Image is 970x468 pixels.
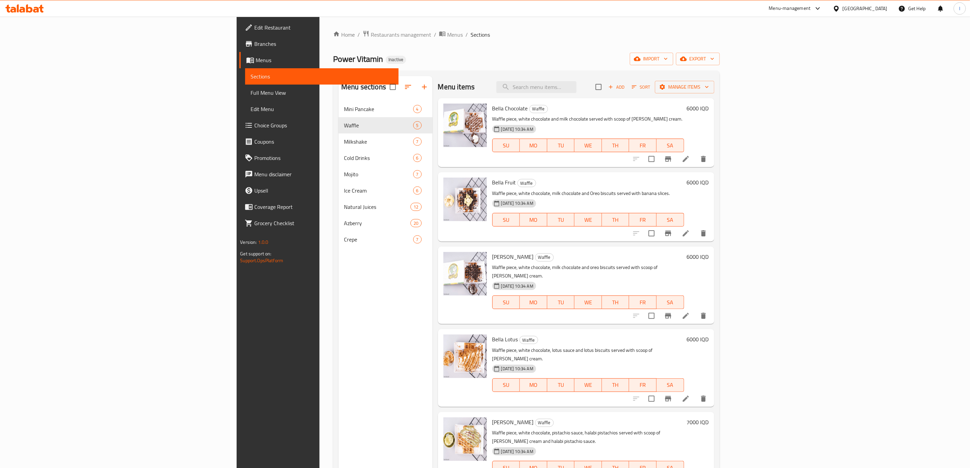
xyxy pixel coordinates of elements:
[660,391,676,407] button: Branch-specific-item
[443,417,487,461] img: Bella Green
[344,170,413,178] span: Mojito
[498,448,536,455] span: [DATE] 10:34 AM
[574,378,602,392] button: WE
[660,151,676,167] button: Branch-specific-item
[256,56,393,64] span: Menus
[520,139,547,152] button: MO
[535,419,554,427] div: Waffle
[574,295,602,309] button: WE
[411,204,421,210] span: 12
[495,141,517,150] span: SU
[550,215,572,225] span: TU
[605,380,627,390] span: TH
[414,106,421,112] span: 4
[344,105,413,113] span: Mini Pancake
[344,219,410,227] div: Azberry
[577,141,599,150] span: WE
[959,5,960,12] span: l
[657,378,684,392] button: SA
[254,23,393,32] span: Edit Restaurant
[413,154,422,162] div: items
[496,81,576,93] input: search
[344,154,413,162] span: Cold Drinks
[443,252,487,295] img: Bella Oreo
[498,365,536,372] span: [DATE] 10:34 AM
[529,105,548,113] div: Waffle
[239,19,399,36] a: Edit Restaurant
[344,186,413,195] div: Ice Cream
[655,81,714,93] button: Manage items
[629,213,657,227] button: FR
[695,225,712,241] button: delete
[606,82,627,92] button: Add
[602,213,629,227] button: TH
[254,203,393,211] span: Coverage Report
[338,231,433,248] div: Crepe7
[492,177,516,187] span: Bella Fruit
[492,334,518,344] span: Bella Lotus
[550,298,572,307] span: TU
[682,395,690,403] a: Edit menu item
[523,215,545,225] span: MO
[413,235,422,244] div: items
[410,203,421,211] div: items
[338,166,433,182] div: Mojito7
[344,203,410,211] span: Natural Juices
[627,82,655,92] span: Sort items
[239,215,399,231] a: Grocery Checklist
[239,166,399,182] a: Menu disclaimer
[492,295,520,309] button: SU
[520,295,547,309] button: MO
[644,392,659,406] span: Select to update
[695,151,712,167] button: delete
[517,179,536,187] div: Waffle
[239,52,399,68] a: Menus
[660,225,676,241] button: Branch-specific-item
[258,238,269,247] span: 1.0.0
[338,101,433,117] div: Mini Pancake4
[338,98,433,250] nav: Menu sections
[492,189,684,198] p: Waffle piece, white chocolate, milk chocolate and Oreo biscuits served with banana slices.
[239,182,399,199] a: Upsell
[344,235,413,244] span: Crepe
[547,378,575,392] button: TU
[416,79,433,95] button: Add section
[659,141,681,150] span: SA
[245,101,399,117] a: Edit Menu
[577,380,599,390] span: WE
[607,83,626,91] span: Add
[682,155,690,163] a: Edit menu item
[687,417,709,427] h6: 7000 IQD
[659,215,681,225] span: SA
[577,298,599,307] span: WE
[535,253,554,262] div: Waffle
[434,31,436,39] li: /
[520,336,538,344] span: Waffle
[492,252,534,262] span: [PERSON_NAME]
[605,298,627,307] span: TH
[495,298,517,307] span: SU
[492,378,520,392] button: SU
[443,335,487,378] img: Bella Lotus
[338,133,433,150] div: Milkshake7
[769,4,811,13] div: Menu-management
[630,82,652,92] button: Sort
[629,139,657,152] button: FR
[413,121,422,129] div: items
[251,89,393,97] span: Full Menu View
[495,215,517,225] span: SU
[644,226,659,240] span: Select to update
[239,117,399,133] a: Choice Groups
[344,138,413,146] div: Milkshake
[547,213,575,227] button: TU
[632,83,651,91] span: Sort
[254,121,393,129] span: Choice Groups
[605,141,627,150] span: TH
[498,126,536,132] span: [DATE] 10:34 AM
[495,380,517,390] span: SU
[239,150,399,166] a: Promotions
[547,295,575,309] button: TU
[695,391,712,407] button: delete
[681,55,714,63] span: export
